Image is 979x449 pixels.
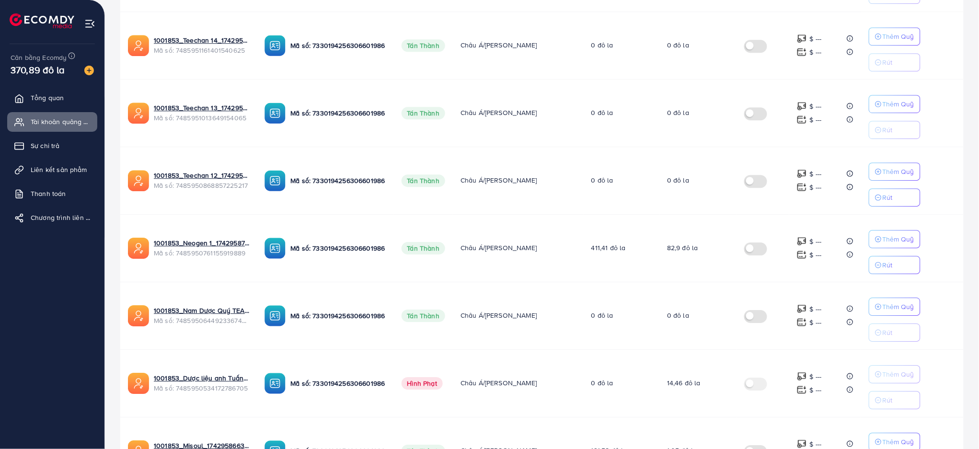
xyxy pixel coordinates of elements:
[265,373,286,394] img: ic-ba-acc.ded83a64.svg
[290,108,385,118] font: Mã số: 7330194256306601986
[154,46,245,55] font: Mã số: 7485951161401540625
[407,379,437,388] font: Hình phạt
[265,170,286,191] img: ic-ba-acc.ded83a64.svg
[797,182,807,192] img: số tiền nạp thêm
[883,437,914,447] font: Thêm Quỹ
[11,53,67,62] font: Cân bằng Ecomdy
[461,243,537,253] font: Châu Á/[PERSON_NAME]
[797,385,807,395] img: số tiền nạp thêm
[591,311,613,320] font: 0 đô la
[667,378,701,388] font: 14,46 đô la
[407,176,439,185] font: Tán thành
[591,175,613,185] font: 0 đô la
[154,171,249,190] div: <span class='underline'>1001853_Teechan 12_1742958766483</span></br>7485950868857225217
[883,302,914,311] font: Thêm Quỹ
[797,236,807,246] img: số tiền nạp thêm
[869,298,921,316] button: Thêm Quỹ
[154,316,250,325] font: Mã số: 7485950644923367425
[591,378,613,388] font: 0 đô la
[290,176,385,185] font: Mã số: 7330194256306601986
[810,250,822,260] font: $ ---
[31,93,64,103] font: Tổng quan
[797,250,807,260] img: số tiền nạp thêm
[461,40,537,50] font: Châu Á/[PERSON_NAME]
[10,56,66,84] font: 370,89 đô la
[810,34,822,44] font: $ ---
[154,171,249,180] a: 1001853_Teechan 12_1742958766483
[869,162,921,181] button: Thêm Quỹ
[265,305,286,326] img: ic-ba-acc.ded83a64.svg
[10,13,74,28] img: biểu trưng
[31,117,117,127] font: Tài khoản quảng cáo của tôi
[461,108,537,117] font: Châu Á/[PERSON_NAME]
[154,238,249,248] a: 1001853_Neogen 1_1742958736721
[810,102,822,111] font: $ ---
[869,230,921,248] button: Thêm Quỹ
[290,311,385,321] font: Mã số: 7330194256306601986
[797,304,807,314] img: số tiền nạp thêm
[7,136,97,155] a: Sự chi trả
[407,243,439,253] font: Tán thành
[869,365,921,383] button: Thêm Quỹ
[591,40,613,50] font: 0 đô la
[810,318,822,327] font: $ ---
[797,101,807,111] img: số tiền nạp thêm
[938,406,972,442] iframe: Trò chuyện
[869,27,921,46] button: Thêm Quỹ
[154,113,246,123] font: Mã số: 7485951013649154065
[7,208,97,227] a: Chương trình liên kết
[290,41,385,50] font: Mã số: 7330194256306601986
[31,165,87,174] font: Liên kết sản phẩm
[154,248,245,258] font: Mã số: 7485950761155919889
[667,108,689,117] font: 0 đô la
[461,311,537,320] font: Châu Á/[PERSON_NAME]
[154,306,249,325] div: <span class='underline'>1001853_Nam Dược Quý TEA_1742958713913</span></br>7485950644923367425
[128,170,149,191] img: ic-ads-acc.e4c84228.svg
[154,238,249,258] div: <span class='underline'>1001853_Neogen 1_1742958736721</span></br>7485950761155919889
[154,103,249,113] a: 1001853_Teechan 13_1742958807532
[869,188,921,207] button: Rút
[883,32,914,41] font: Thêm Quỹ
[869,391,921,409] button: Rút
[883,193,893,202] font: Rút
[810,183,822,192] font: $ ---
[797,371,807,381] img: số tiền nạp thêm
[265,238,286,259] img: ic-ba-acc.ded83a64.svg
[154,35,270,45] font: 1001853_Teechan 14_1742958836958
[869,95,921,113] button: Thêm Quỹ
[883,234,914,244] font: Thêm Quỹ
[290,243,385,253] font: Mã số: 7330194256306601986
[883,58,893,67] font: Rút
[869,323,921,342] button: Rút
[31,213,95,222] font: Chương trình liên kết
[797,439,807,449] img: số tiền nạp thêm
[407,108,439,118] font: Tán thành
[797,115,807,125] img: số tiền nạp thêm
[797,34,807,44] img: số tiền nạp thêm
[290,379,385,388] font: Mã số: 7330194256306601986
[154,306,294,315] font: 1001853_Nam Dược Quý TEA_1742958713913
[810,237,822,246] font: $ ---
[461,175,537,185] font: Châu Á/[PERSON_NAME]
[84,66,94,75] img: hình ảnh
[810,115,822,125] font: $ ---
[154,373,296,383] font: 1001853_Dược liệu anh Tuấn_1742958692735
[797,169,807,179] img: số tiền nạp thêm
[154,373,249,393] div: <span class='underline'>1001853_Dược liệu anh Tuan_1742958692735</span></br>7485950534172786705
[797,317,807,327] img: số tiền nạp thêm
[154,181,248,190] font: Mã số: 7485950868857225217
[154,306,249,315] a: 1001853_Nam Dược Quý TEA_1742958713913
[883,328,893,337] font: Rút
[7,184,97,203] a: Thanh toán
[154,373,249,383] a: 1001853_Dược liệu anh Tuấn_1742958692735
[810,304,822,314] font: $ ---
[128,305,149,326] img: ic-ads-acc.e4c84228.svg
[407,41,439,50] font: Tán thành
[810,439,822,449] font: $ ---
[810,169,822,179] font: $ ---
[461,378,537,388] font: Châu Á/[PERSON_NAME]
[7,112,97,131] a: Tài khoản quảng cáo của tôi
[591,243,626,253] font: 411,41 đô la
[154,171,270,180] font: 1001853_Teechan 12_1742958766483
